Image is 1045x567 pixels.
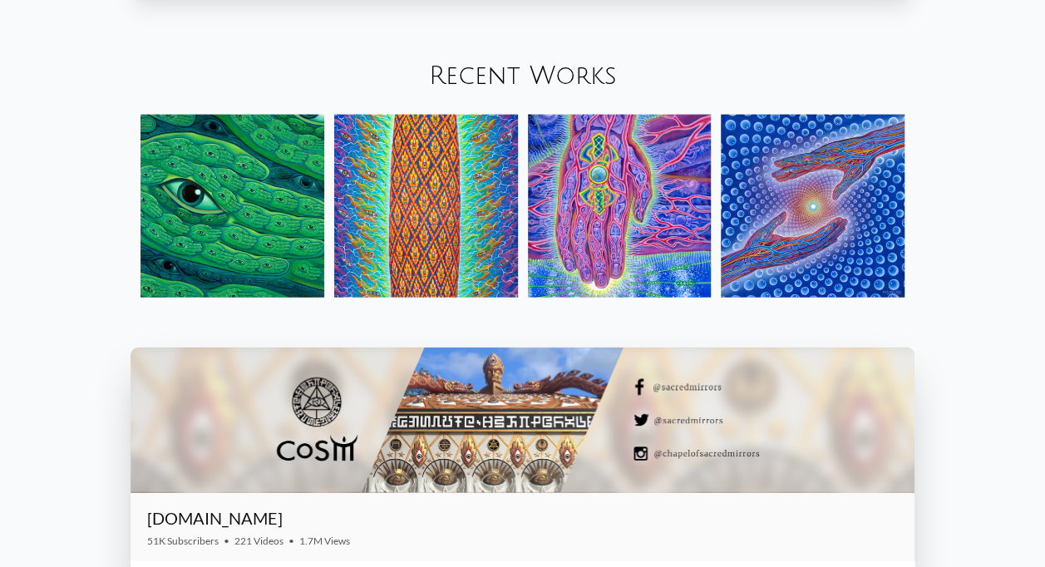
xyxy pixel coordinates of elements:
a: Recent Works [429,62,617,90]
iframe: Subscribe to CoSM.TV on YouTube [803,515,898,535]
span: 1.7M Views [299,535,350,547]
span: • [224,535,229,547]
span: 221 Videos [234,535,283,547]
span: • [288,535,294,547]
span: 51K Subscribers [147,535,219,547]
a: [DOMAIN_NAME] [147,508,283,528]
